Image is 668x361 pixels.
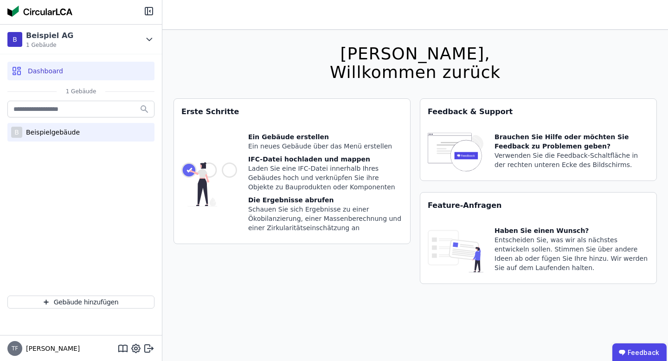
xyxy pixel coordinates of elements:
[330,45,501,63] div: [PERSON_NAME],
[22,128,80,137] div: Beispielgebäude
[12,346,18,351] span: TF
[420,193,656,219] div: Feature-Anfragen
[248,164,403,192] div: Laden Sie eine IFC-Datei innerhalb Ihres Gebäudes hoch und verknüpfen Sie ihre Objekte zu Bauprod...
[495,132,649,151] div: Brauchen Sie Hilfe oder möchten Sie Feedback zu Problemen geben?
[248,195,403,205] div: Die Ergebnisse abrufen
[248,132,403,142] div: Ein Gebäude erstellen
[26,30,73,41] div: Beispiel AG
[495,226,649,235] div: Haben Sie einen Wunsch?
[428,132,483,173] img: feedback-icon-HCTs5lye.svg
[11,127,22,138] div: B
[26,41,73,49] span: 1 Gebäude
[174,99,410,125] div: Erste Schritte
[22,344,80,353] span: [PERSON_NAME]
[495,151,649,169] div: Verwenden Sie die Feedback-Schaltfläche in der rechten unteren Ecke des Bildschirms.
[248,155,403,164] div: IFC-Datei hochladen und mappen
[248,142,403,151] div: Ein neues Gebäude über das Menü erstellen
[7,32,22,47] div: B
[248,205,403,232] div: Schauen Sie sich Ergebnisse zu einer Ökobilanzierung, einer Massenberechnung und einer Zirkularit...
[428,226,483,276] img: feature_request_tile-UiXE1qGU.svg
[7,296,154,309] button: Gebäude hinzufügen
[330,63,501,82] div: Willkommen zurück
[495,235,649,272] div: Entscheiden Sie, was wir als nächstes entwickeln sollen. Stimmen Sie über andere Ideen ab oder fü...
[28,66,63,76] span: Dashboard
[181,132,237,236] img: getting_started_tile-DrF_GRSv.svg
[57,88,106,95] span: 1 Gebäude
[420,99,656,125] div: Feedback & Support
[7,6,72,17] img: Concular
